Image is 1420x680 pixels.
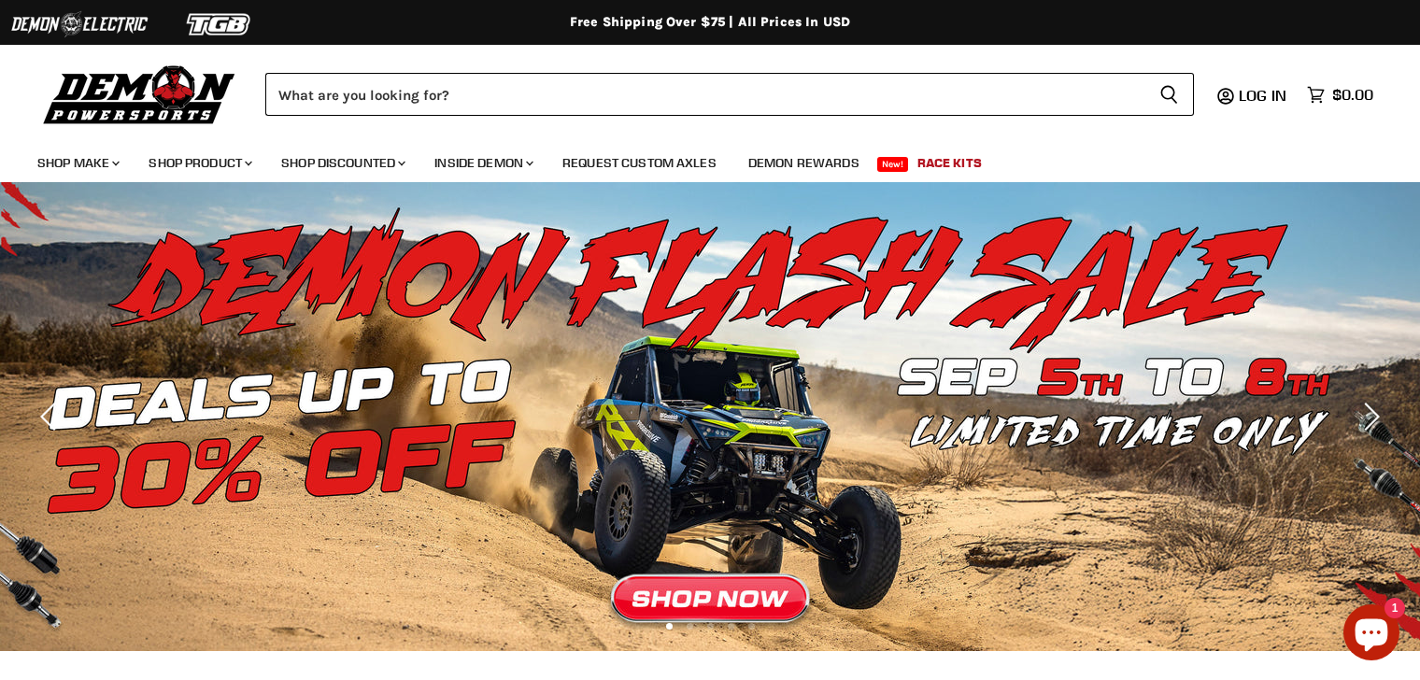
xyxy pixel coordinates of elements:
inbox-online-store-chat: Shopify online store chat [1338,604,1405,665]
a: Shop Make [23,144,131,182]
input: Search [265,73,1144,116]
span: Log in [1239,86,1286,105]
a: $0.00 [1298,81,1383,108]
span: $0.00 [1332,86,1373,104]
a: Log in [1230,87,1298,104]
img: Demon Powersports [37,61,242,127]
a: Shop Discounted [267,144,417,182]
li: Page dot 1 [666,623,673,630]
form: Product [265,73,1194,116]
li: Page dot 2 [687,623,693,630]
ul: Main menu [23,136,1369,182]
a: Inside Demon [420,144,545,182]
li: Page dot 5 [748,623,755,630]
button: Search [1144,73,1194,116]
a: Demon Rewards [734,144,873,182]
button: Previous [33,398,70,435]
li: Page dot 4 [728,623,734,630]
a: Request Custom Axles [548,144,731,182]
a: Race Kits [903,144,996,182]
li: Page dot 3 [707,623,714,630]
img: Demon Electric Logo 2 [9,7,149,42]
img: TGB Logo 2 [149,7,290,42]
a: Shop Product [135,144,263,182]
span: New! [877,157,909,172]
button: Next [1350,398,1387,435]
